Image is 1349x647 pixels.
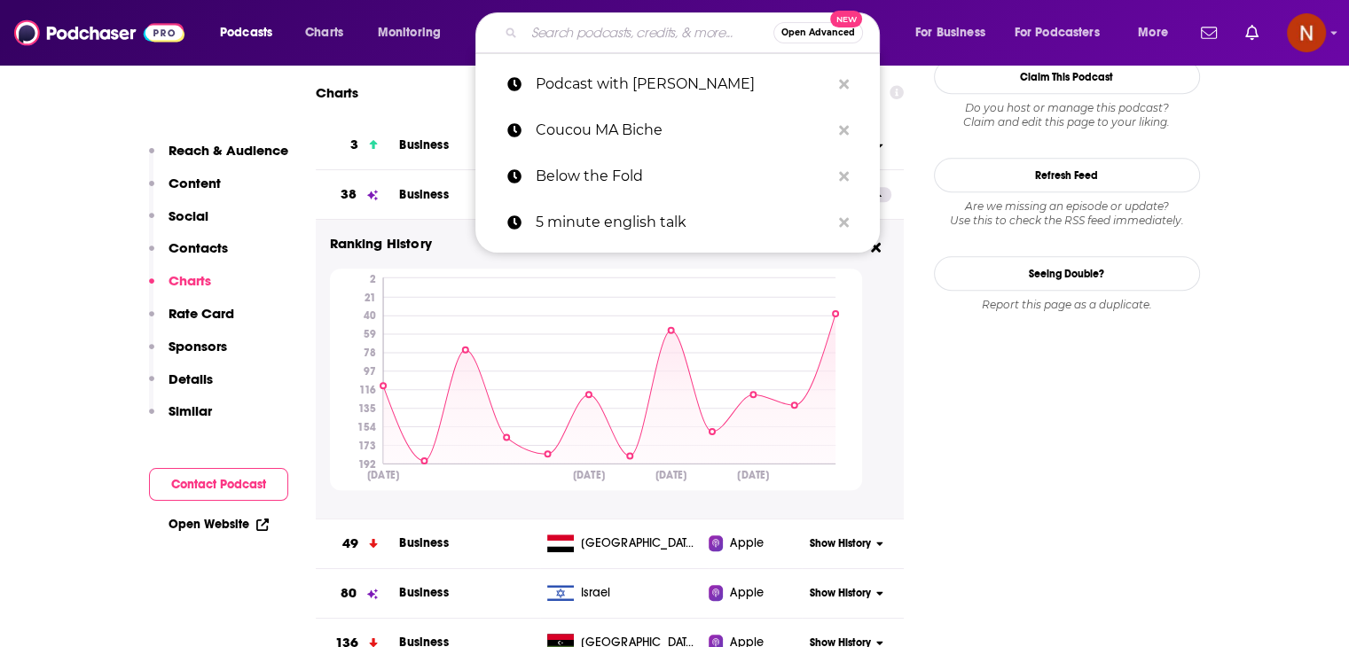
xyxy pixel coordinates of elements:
span: Yemen [581,534,696,552]
p: Rate Card [169,305,234,322]
img: Podchaser - Follow, Share and Rate Podcasts [14,16,184,50]
button: Social [149,207,208,240]
p: 5 minute english talk [536,199,830,246]
h3: 38 [341,184,357,205]
a: Apple [709,584,802,602]
button: open menu [903,19,1008,47]
p: Below the Fold [536,153,830,199]
div: Claim and edit this page to your liking. [934,101,1200,129]
p: Charts [169,272,211,289]
a: Business [399,535,448,550]
a: 80 [316,569,400,618]
a: Podcast with [PERSON_NAME] [475,61,880,107]
span: Podcasts [220,20,272,45]
tspan: 40 [363,309,375,322]
p: Reach & Audience [169,142,288,159]
button: Show profile menu [1287,13,1326,52]
a: Business [399,187,448,202]
span: Monitoring [378,20,441,45]
a: Charts [294,19,354,47]
img: User Profile [1287,13,1326,52]
p: Content [169,175,221,191]
tspan: [DATE] [367,469,399,482]
a: Coucou MA Biche [475,107,880,153]
tspan: 78 [363,347,375,359]
a: 5 minute english talk [475,199,880,246]
a: Show notifications dropdown [1194,18,1224,48]
h3: 80 [341,583,357,604]
a: [GEOGRAPHIC_DATA] [540,534,709,552]
tspan: 135 [357,402,375,415]
tspan: [DATE] [572,469,604,482]
div: Are we missing an episode or update? Use this to check the RSS feed immediately. [934,199,1200,228]
button: Show History [802,536,890,551]
span: Show History [810,536,871,551]
button: open menu [1125,19,1190,47]
tspan: [DATE] [655,469,686,482]
span: For Podcasters [1015,20,1100,45]
span: New [830,11,862,27]
p: Details [169,370,213,387]
button: Show History [802,586,890,601]
p: Contacts [169,239,228,256]
input: Search podcasts, credits, & more... [524,19,773,47]
a: Below the Fold [475,153,880,199]
button: Open AdvancedNew [773,22,863,43]
tspan: 154 [357,420,375,433]
h3: 3 [350,135,358,155]
span: Apple [730,534,764,552]
tspan: 116 [358,384,375,396]
button: Contacts [149,239,228,272]
button: Content [149,175,221,207]
span: Apple [730,584,764,602]
button: Contact Podcast [149,468,288,501]
h3: Ranking History [330,234,862,254]
span: Open Advanced [781,28,855,37]
span: Business [399,137,448,152]
a: Show notifications dropdown [1238,18,1266,48]
a: Open Website [169,517,269,532]
tspan: 192 [357,457,375,470]
button: open menu [1003,19,1125,47]
span: Logged in as AdelNBM [1287,13,1326,52]
button: Rate Card [149,305,234,338]
button: open menu [365,19,464,47]
p: Sponsors [169,338,227,355]
a: 38 [316,170,400,219]
p: Similar [169,402,212,419]
span: For Business [915,20,985,45]
a: Business [399,585,448,600]
a: Israel [540,584,709,602]
button: Sponsors [149,338,227,370]
div: Search podcasts, credits, & more... [492,12,897,53]
tspan: 173 [357,439,375,451]
p: Social [169,207,208,224]
span: Do you host or manage this podcast? [934,101,1200,115]
h2: Charts [316,84,358,101]
a: 49 [316,519,400,568]
button: open menu [208,19,295,47]
tspan: 21 [364,291,375,303]
button: Reach & Audience [149,142,288,175]
span: More [1138,20,1168,45]
p: Coucou MA Biche [536,107,830,153]
button: Details [149,370,213,403]
button: Similar [149,402,212,435]
button: Claim This Podcast [934,59,1200,94]
button: Refresh Feed [934,158,1200,192]
span: Israel [581,584,611,602]
a: 3 [316,121,400,169]
tspan: 2 [369,272,375,285]
tspan: 97 [363,365,375,378]
span: Show History [810,586,871,601]
span: Charts [305,20,343,45]
p: Podcast with Nayla [536,61,830,107]
tspan: 59 [363,328,375,340]
a: Apple [709,534,802,552]
a: Seeing Double? [934,256,1200,291]
tspan: [DATE] [737,469,769,482]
